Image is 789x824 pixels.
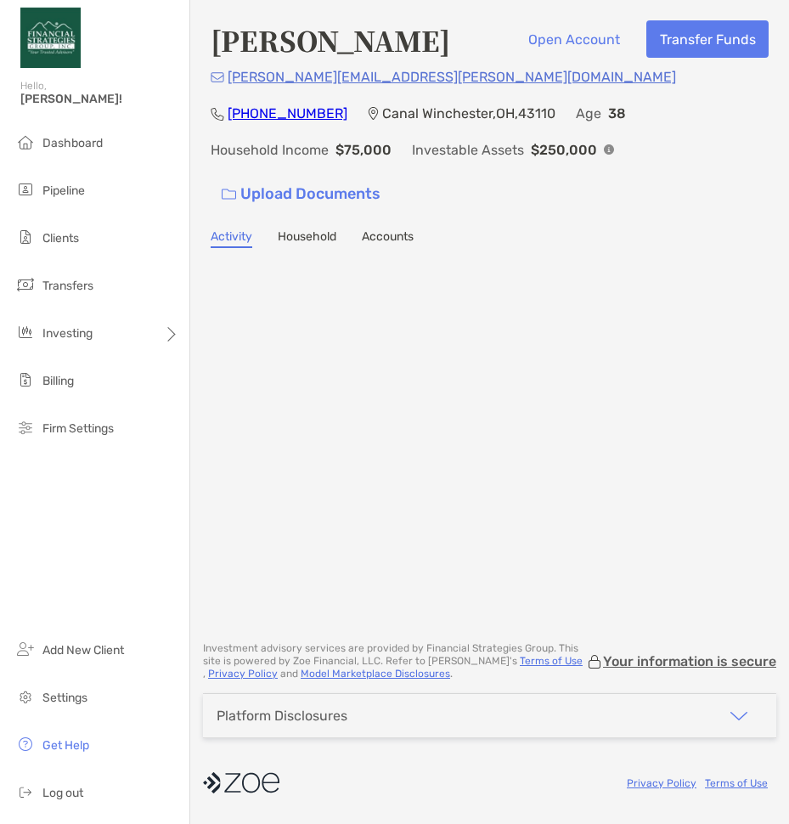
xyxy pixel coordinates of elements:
h4: [PERSON_NAME] [211,20,450,59]
div: Platform Disclosures [217,708,347,724]
p: Your information is secure [603,653,776,669]
span: Settings [42,691,87,705]
img: transfers icon [15,274,36,295]
p: [PERSON_NAME][EMAIL_ADDRESS][PERSON_NAME][DOMAIN_NAME] [228,66,676,87]
a: Activity [211,229,252,248]
p: Age [576,103,601,124]
span: Get Help [42,738,89,753]
a: Privacy Policy [627,777,696,789]
img: Zoe Logo [20,7,81,68]
img: Info Icon [604,144,614,155]
a: Accounts [362,229,414,248]
img: dashboard icon [15,132,36,152]
button: Open Account [515,20,633,58]
span: Transfers [42,279,93,293]
span: Investing [42,326,93,341]
p: 38 [608,103,626,124]
p: $250,000 [531,139,597,161]
span: Clients [42,231,79,246]
img: investing icon [15,322,36,342]
span: Billing [42,374,74,388]
span: Pipeline [42,183,85,198]
img: billing icon [15,370,36,390]
img: add_new_client icon [15,639,36,659]
p: Household Income [211,139,329,161]
a: [PHONE_NUMBER] [228,105,347,121]
button: Transfer Funds [646,20,769,58]
img: icon arrow [729,706,749,726]
img: logout icon [15,782,36,802]
span: Add New Client [42,643,124,658]
img: pipeline icon [15,179,36,200]
p: Canal Winchester , OH , 43110 [382,103,555,124]
img: company logo [203,764,279,802]
img: Location Icon [368,107,379,121]
img: button icon [222,189,236,200]
img: get-help icon [15,734,36,754]
a: Privacy Policy [208,668,278,680]
img: clients icon [15,227,36,247]
p: $75,000 [335,139,392,161]
a: Household [278,229,336,248]
a: Model Marketplace Disclosures [301,668,450,680]
img: Email Icon [211,72,224,82]
p: Investment advisory services are provided by Financial Strategies Group . This site is powered by... [203,642,586,680]
img: firm-settings icon [15,417,36,437]
a: Terms of Use [705,777,768,789]
span: Firm Settings [42,421,114,436]
span: Log out [42,786,83,800]
img: Phone Icon [211,107,224,121]
img: settings icon [15,686,36,707]
a: Terms of Use [520,655,583,667]
a: Upload Documents [211,176,392,212]
p: Investable Assets [412,139,524,161]
span: Dashboard [42,136,103,150]
span: [PERSON_NAME]! [20,92,179,106]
